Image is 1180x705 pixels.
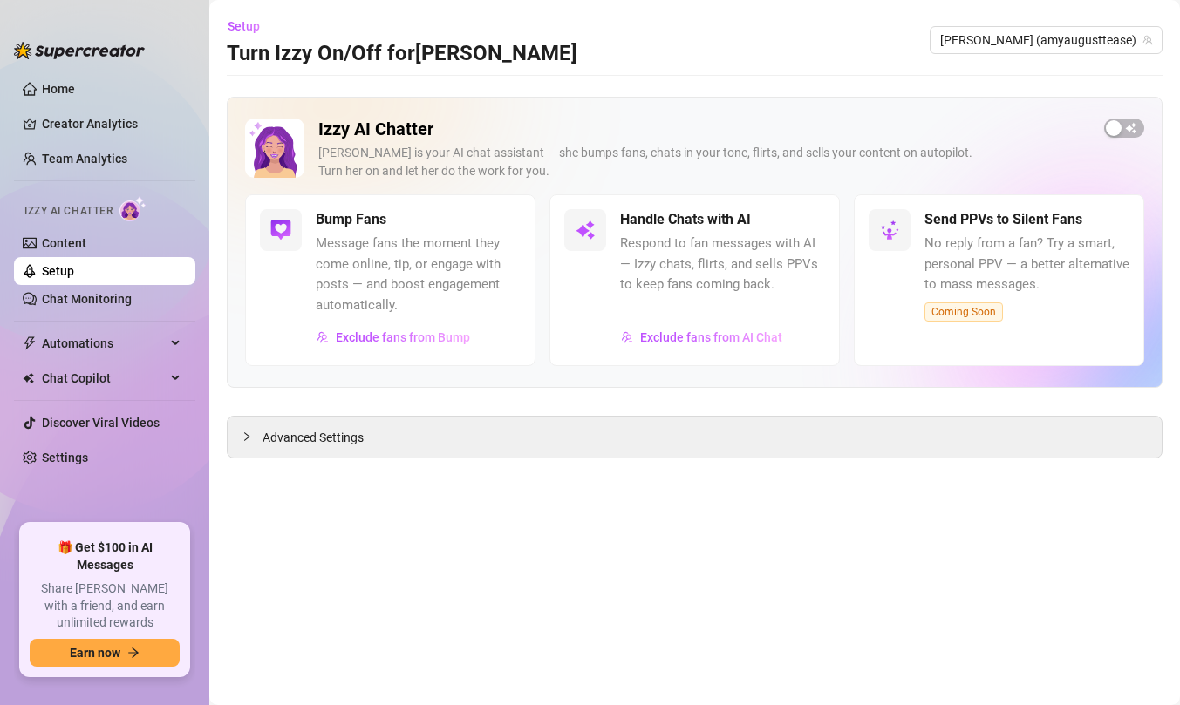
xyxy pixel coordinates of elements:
[336,330,470,344] span: Exclude fans from Bump
[1142,35,1153,45] span: team
[42,451,88,464] a: Settings
[317,331,329,343] img: svg%3e
[245,119,304,178] img: Izzy AI Chatter
[23,372,34,384] img: Chat Copilot
[575,220,596,241] img: svg%3e
[227,40,577,68] h3: Turn Izzy On/Off for [PERSON_NAME]
[316,234,521,315] span: Message fans the moment they come online, tip, or engage with posts — and boost engagement automa...
[127,647,140,659] span: arrow-right
[119,196,147,221] img: AI Chatter
[270,220,291,241] img: svg%3e
[42,236,86,250] a: Content
[42,110,181,138] a: Creator Analytics
[42,364,166,392] span: Chat Copilot
[242,431,252,442] span: collapsed
[879,220,900,241] img: svg%3e
[1121,646,1163,688] iframe: Intercom live chat
[42,264,74,278] a: Setup
[30,580,180,632] span: Share [PERSON_NAME] with a friend, and earn unlimited rewards
[620,323,783,351] button: Exclude fans from AI Chat
[318,144,1090,180] div: [PERSON_NAME] is your AI chat assistant — she bumps fans, chats in your tone, flirts, and sells y...
[30,639,180,667] button: Earn nowarrow-right
[42,152,127,166] a: Team Analytics
[620,234,825,295] span: Respond to fan messages with AI — Izzy chats, flirts, and sells PPVs to keep fans coming back.
[70,646,120,660] span: Earn now
[924,302,1003,322] span: Coming Soon
[242,427,263,446] div: collapsed
[42,329,166,357] span: Automations
[14,42,145,59] img: logo-BBDzfeDw.svg
[621,331,633,343] img: svg%3e
[263,428,364,447] span: Advanced Settings
[924,209,1082,230] h5: Send PPVs to Silent Fans
[620,209,751,230] h5: Handle Chats with AI
[318,119,1090,140] h2: Izzy AI Chatter
[42,292,132,306] a: Chat Monitoring
[316,323,471,351] button: Exclude fans from Bump
[228,19,260,33] span: Setup
[227,12,274,40] button: Setup
[23,336,37,350] span: thunderbolt
[924,234,1129,295] span: No reply from a fan? Try a smart, personal PPV — a better alternative to mass messages.
[316,209,386,230] h5: Bump Fans
[24,203,113,220] span: Izzy AI Chatter
[42,82,75,96] a: Home
[640,330,782,344] span: Exclude fans from AI Chat
[940,27,1152,53] span: Amy (amyaugusttease)
[42,416,160,430] a: Discover Viral Videos
[30,539,180,573] span: 🎁 Get $100 in AI Messages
